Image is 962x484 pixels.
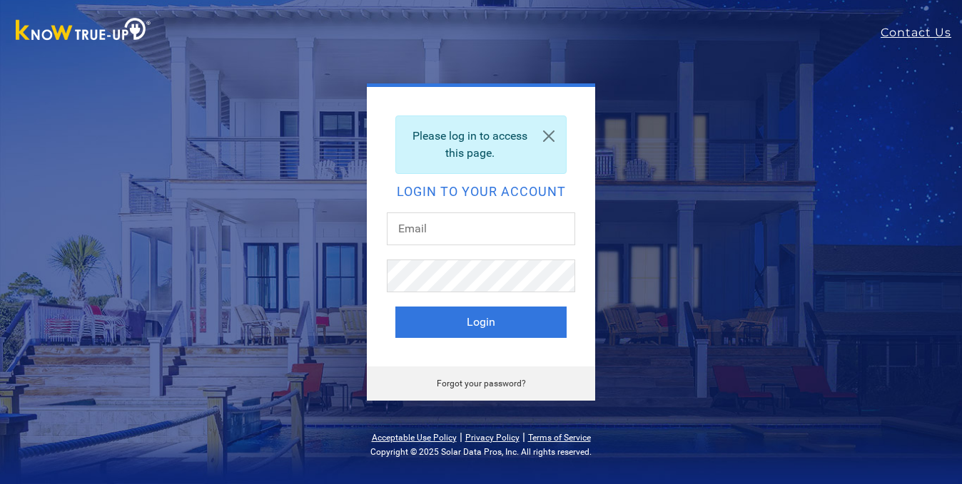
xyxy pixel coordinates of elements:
a: Privacy Policy [465,433,520,443]
a: Terms of Service [528,433,591,443]
span: | [460,430,462,443]
a: Forgot your password? [437,379,526,388]
div: Please log in to access this page. [395,115,567,174]
a: Contact Us [881,24,962,41]
h2: Login to your account [395,185,567,198]
input: Email [387,212,575,245]
a: Close [532,116,566,156]
img: Know True-Up [9,15,158,47]
button: Login [395,307,567,338]
a: Acceptable Use Policy [372,433,457,443]
span: | [522,430,525,443]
